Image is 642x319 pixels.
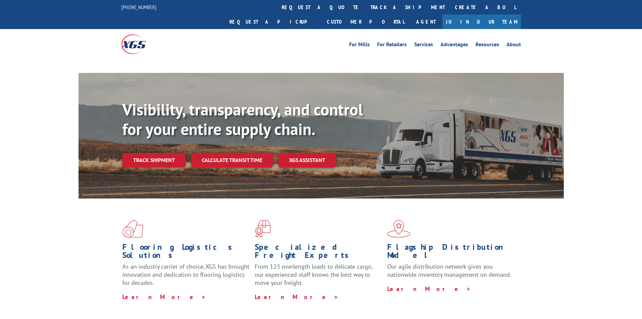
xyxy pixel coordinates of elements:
a: Request a pickup [224,15,322,29]
a: Resources [476,42,499,49]
a: [PHONE_NUMBER] [121,4,156,10]
a: Agent [409,15,442,29]
img: xgs-icon-flagship-distribution-model-red [387,220,410,238]
img: xgs-icon-focused-on-flooring-red [255,220,271,238]
a: Join Our Team [442,15,521,29]
a: Calculate transit time [191,153,273,167]
a: Learn More > [387,285,471,293]
a: For Mills [349,42,370,49]
h1: Flooring Logistics Solutions [122,243,250,263]
a: Services [414,42,433,49]
a: Learn More > [122,293,206,301]
a: About [507,42,521,49]
img: xgs-icon-total-supply-chain-intelligence-red [122,220,143,238]
h1: Flagship Distribution Model [387,243,515,263]
a: Customer Portal [322,15,409,29]
a: For Retailers [377,42,407,49]
p: From 123 overlength loads to delicate cargo, our experienced staff knows the best way to move you... [255,263,382,293]
a: XGS ASSISTANT [278,153,336,167]
a: Track shipment [122,153,186,167]
span: Our agile distribution network gives you nationwide inventory management on demand. [387,263,511,278]
a: Learn More > [255,293,339,301]
b: Visibility, transparency, and control for your entire supply chain. [122,99,363,139]
h1: Specialized Freight Experts [255,243,382,263]
a: Advantages [440,42,468,49]
span: As an industry carrier of choice, XGS has brought innovation and dedication to flooring logistics... [122,263,249,287]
